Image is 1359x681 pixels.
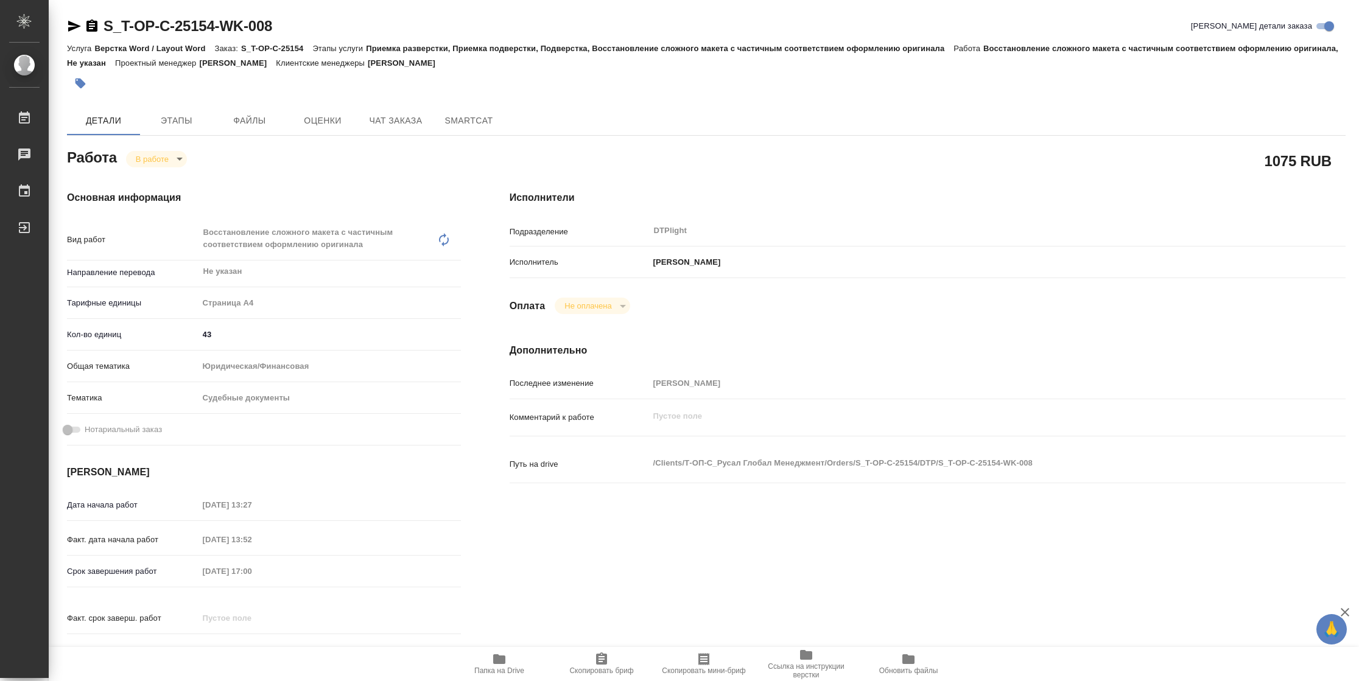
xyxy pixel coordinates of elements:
[198,388,461,408] div: Судебные документы
[448,647,550,681] button: Папка на Drive
[198,326,461,343] input: ✎ Введи что-нибудь
[367,113,425,128] span: Чат заказа
[555,298,630,314] div: В работе
[474,666,524,675] span: Папка на Drive
[67,392,198,404] p: Тематика
[198,641,305,658] input: ✎ Введи что-нибудь
[67,534,198,546] p: Факт. дата начала работ
[198,562,305,580] input: Пустое поле
[94,44,214,53] p: Верстка Word / Layout Word
[67,565,198,578] p: Срок завершения работ
[368,58,444,68] p: [PERSON_NAME]
[1191,20,1312,32] span: [PERSON_NAME] детали заказа
[510,299,546,313] h4: Оплата
[67,19,82,33] button: Скопировать ссылку для ЯМессенджера
[953,44,983,53] p: Работа
[366,44,953,53] p: Приемка разверстки, Приемка подверстки, Подверстка, Восстановление сложного макета с частичным со...
[510,256,649,268] p: Исполнитель
[67,145,117,167] h2: Работа
[132,154,172,164] button: В работе
[1316,614,1347,644] button: 🙏
[126,151,187,167] div: В работе
[662,666,745,675] span: Скопировать мини-бриф
[649,256,721,268] p: [PERSON_NAME]
[67,465,461,480] h4: [PERSON_NAME]
[550,647,653,681] button: Скопировать бриф
[67,267,198,279] p: Направление перевода
[879,666,938,675] span: Обновить файлы
[147,113,206,128] span: Этапы
[198,531,305,548] input: Пустое поле
[653,647,755,681] button: Скопировать мини-бриф
[67,234,198,246] p: Вид работ
[1265,150,1332,171] h2: 1075 RUB
[440,113,498,128] span: SmartCat
[510,190,1346,205] h4: Исполнители
[569,666,633,675] span: Скопировать бриф
[104,18,272,34] a: S_T-OP-C-25154-WK-008
[561,301,615,311] button: Не оплачена
[67,644,198,656] p: Срок завершения услуги
[1321,616,1342,642] span: 🙏
[67,360,198,372] p: Общая тематика
[293,113,352,128] span: Оценки
[510,377,649,389] p: Последнее изменение
[85,19,99,33] button: Скопировать ссылку
[220,113,279,128] span: Файлы
[198,496,305,514] input: Пустое поле
[67,329,198,341] p: Кол-во единиц
[649,453,1276,473] textarea: /Clients/Т-ОП-С_Русал Глобал Менеджмент/Orders/S_T-OP-C-25154/DTP/S_T-OP-C-25154-WK-008
[85,424,162,436] span: Нотариальный заказ
[67,70,94,97] button: Добавить тэг
[510,226,649,238] p: Подразделение
[510,343,1346,358] h4: Дополнительно
[762,662,850,679] span: Ссылка на инструкции верстки
[67,499,198,511] p: Дата начала работ
[276,58,368,68] p: Клиентские менеджеры
[67,612,198,624] p: Факт. срок заверш. работ
[198,293,461,313] div: Страница А4
[198,356,461,377] div: Юридическая/Финансовая
[312,44,366,53] p: Этапы услуги
[510,411,649,424] p: Комментарий к работе
[755,647,857,681] button: Ссылка на инструкции верстки
[67,297,198,309] p: Тарифные единицы
[67,44,94,53] p: Услуга
[510,458,649,470] p: Путь на drive
[199,58,276,68] p: [PERSON_NAME]
[215,44,241,53] p: Заказ:
[649,374,1276,392] input: Пустое поле
[74,113,133,128] span: Детали
[857,647,960,681] button: Обновить файлы
[241,44,312,53] p: S_T-OP-C-25154
[67,190,461,205] h4: Основная информация
[198,609,305,627] input: Пустое поле
[115,58,199,68] p: Проектный менеджер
